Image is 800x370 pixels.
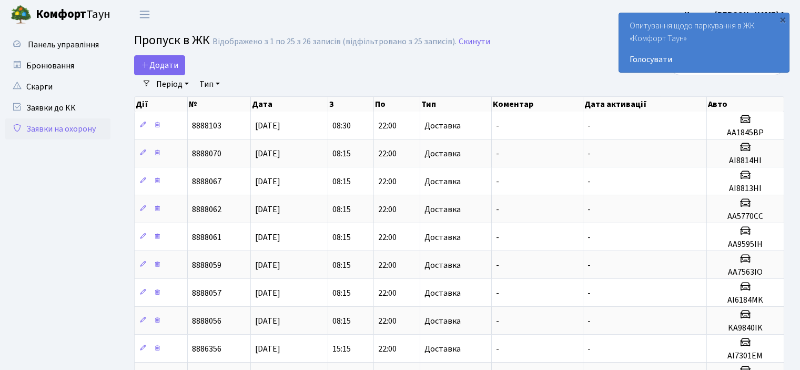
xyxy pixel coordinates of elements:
span: 8888070 [192,148,221,159]
span: [DATE] [255,204,280,215]
a: Тип [195,75,224,93]
span: - [588,259,591,271]
span: 22:00 [378,315,397,327]
h5: AA1845BP [711,128,779,138]
th: Тип [420,97,492,112]
span: [DATE] [255,232,280,243]
a: Бронювання [5,55,110,76]
th: Дата [251,97,328,112]
span: - [496,232,499,243]
a: Панель управління [5,34,110,55]
span: 22:00 [378,287,397,299]
span: Додати [141,59,178,71]
a: Скинути [459,37,490,47]
th: Дата активації [583,97,707,112]
span: - [588,176,591,187]
img: logo.png [11,4,32,25]
span: Доставка [424,233,461,242]
h5: AA7563IO [711,267,779,277]
a: Заявки до КК [5,97,110,118]
a: Скарги [5,76,110,97]
th: По [374,97,420,112]
span: 22:00 [378,343,397,355]
span: - [588,287,591,299]
a: Голосувати [630,53,778,66]
span: Доставка [424,289,461,297]
span: - [496,315,499,327]
span: 08:30 [332,120,351,132]
a: Період [152,75,193,93]
span: [DATE] [255,259,280,271]
span: 22:00 [378,148,397,159]
span: Доставка [424,317,461,325]
span: 8888061 [192,232,221,243]
span: 8888059 [192,259,221,271]
span: - [588,232,591,243]
span: Пропуск в ЖК [134,31,210,49]
span: 22:00 [378,176,397,187]
span: Доставка [424,205,461,214]
span: - [496,204,499,215]
span: - [588,148,591,159]
div: Відображено з 1 по 25 з 26 записів (відфільтровано з 25 записів). [212,37,457,47]
span: - [496,176,499,187]
span: 15:15 [332,343,351,355]
span: 08:15 [332,204,351,215]
b: Цитрус [PERSON_NAME] А. [684,9,787,21]
a: Додати [134,55,185,75]
span: 22:00 [378,204,397,215]
span: 8888056 [192,315,221,327]
span: Доставка [424,261,461,269]
span: - [588,120,591,132]
h5: AA5770CC [711,212,779,222]
span: 22:00 [378,232,397,243]
span: - [588,315,591,327]
span: 8888057 [192,287,221,299]
span: 8888067 [192,176,221,187]
b: Комфорт [36,6,86,23]
div: Опитування щодо паркування в ЖК «Комфорт Таун» [619,13,789,72]
span: 08:15 [332,315,351,327]
span: [DATE] [255,120,280,132]
span: 08:15 [332,148,351,159]
span: - [496,287,499,299]
span: 8886356 [192,343,221,355]
span: - [496,120,499,132]
span: 22:00 [378,120,397,132]
span: - [588,204,591,215]
span: Доставка [424,122,461,130]
span: [DATE] [255,315,280,327]
h5: AA9595IH [711,239,779,249]
span: - [496,343,499,355]
button: Переключити навігацію [131,6,158,23]
a: Заявки на охорону [5,118,110,139]
h5: AI6184MK [711,295,779,305]
span: [DATE] [255,176,280,187]
div: × [777,14,788,25]
th: Коментар [492,97,583,112]
span: - [588,343,591,355]
span: 8888062 [192,204,221,215]
span: 08:15 [332,287,351,299]
th: Авто [707,97,784,112]
span: 08:15 [332,232,351,243]
span: Панель управління [28,39,99,51]
span: [DATE] [255,148,280,159]
span: 08:15 [332,176,351,187]
span: Доставка [424,177,461,186]
span: [DATE] [255,287,280,299]
span: Таун [36,6,110,24]
span: - [496,259,499,271]
span: Доставка [424,345,461,353]
a: Цитрус [PERSON_NAME] А. [684,8,787,21]
th: № [188,97,251,112]
span: [DATE] [255,343,280,355]
span: 8888103 [192,120,221,132]
h5: KA9840IK [711,323,779,333]
h5: AI8813HI [711,184,779,194]
th: Дії [135,97,188,112]
h5: АІ7301ЕМ [711,351,779,361]
span: - [496,148,499,159]
span: 22:00 [378,259,397,271]
th: З [328,97,374,112]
